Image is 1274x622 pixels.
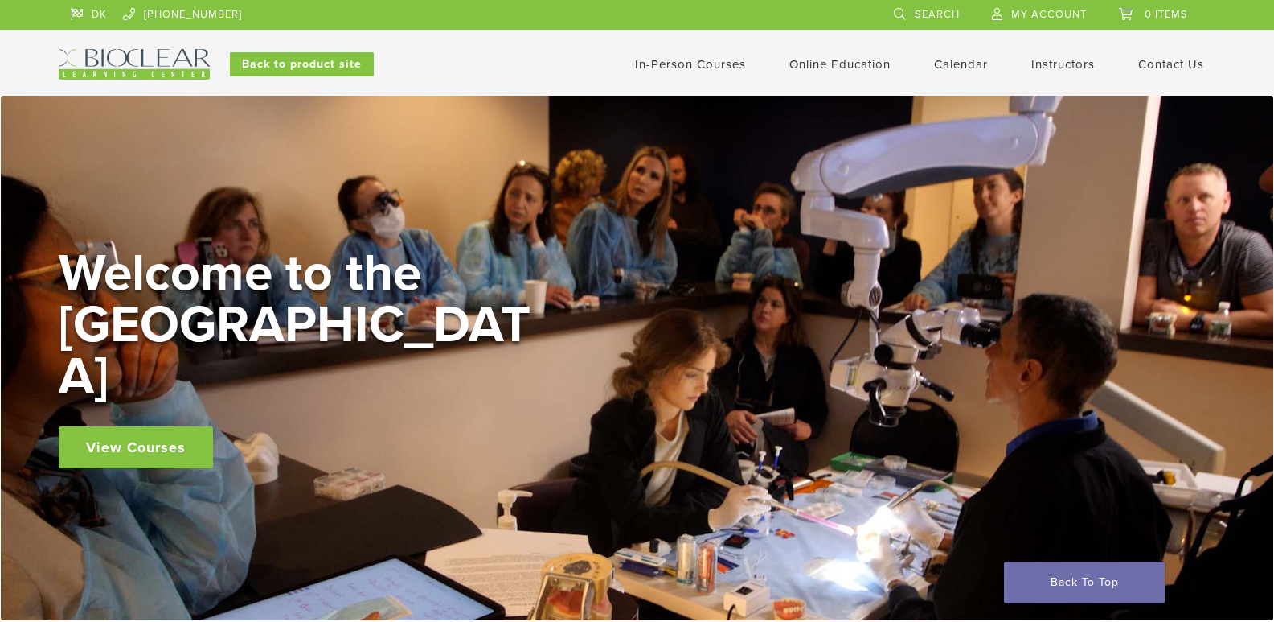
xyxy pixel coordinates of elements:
[59,248,541,402] h2: Welcome to the [GEOGRAPHIC_DATA]
[1138,57,1204,72] a: Contact Us
[230,52,374,76] a: Back to product site
[635,57,746,72] a: In-Person Courses
[789,57,891,72] a: Online Education
[1031,57,1095,72] a: Instructors
[1011,8,1087,21] span: My Account
[59,426,213,468] a: View Courses
[934,57,988,72] a: Calendar
[1145,8,1188,21] span: 0 items
[59,49,210,80] img: Bioclear
[1004,562,1165,603] a: Back To Top
[915,8,960,21] span: Search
